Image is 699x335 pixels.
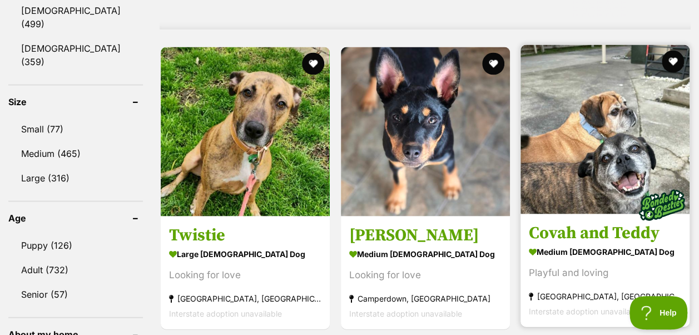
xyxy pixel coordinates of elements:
[349,224,502,245] h3: [PERSON_NAME]
[349,308,462,318] span: Interstate adoption unavailable
[529,265,681,280] div: Playful and loving
[169,290,321,306] strong: [GEOGRAPHIC_DATA], [GEOGRAPHIC_DATA]
[629,296,688,329] iframe: Help Scout Beacon - Open
[8,97,143,107] header: Size
[482,53,504,75] button: favourite
[161,216,330,329] a: Twistie large [DEMOGRAPHIC_DATA] Dog Looking for love [GEOGRAPHIC_DATA], [GEOGRAPHIC_DATA] Inters...
[8,37,143,73] a: [DEMOGRAPHIC_DATA] (359)
[349,245,502,262] strong: medium [DEMOGRAPHIC_DATA] Dog
[8,142,143,165] a: Medium (465)
[529,222,681,243] h3: Covah and Teddy
[169,224,321,245] h3: Twistie
[529,306,642,316] span: Interstate adoption unavailable
[169,267,321,282] div: Looking for love
[161,47,330,216] img: Twistie - Staffordshire Bull Terrier Dog
[341,216,510,329] a: [PERSON_NAME] medium [DEMOGRAPHIC_DATA] Dog Looking for love Camperdown, [GEOGRAPHIC_DATA] Inters...
[8,258,143,282] a: Adult (732)
[8,213,143,223] header: Age
[8,234,143,257] a: Puppy (126)
[520,214,690,327] a: Covah and Teddy medium [DEMOGRAPHIC_DATA] Dog Playful and loving [GEOGRAPHIC_DATA], [GEOGRAPHIC_D...
[169,245,321,262] strong: large [DEMOGRAPHIC_DATA] Dog
[341,47,510,216] img: Rumi - Australian Kelpie Dog
[529,288,681,303] strong: [GEOGRAPHIC_DATA], [GEOGRAPHIC_DATA]
[349,267,502,282] div: Looking for love
[8,166,143,190] a: Large (316)
[303,53,325,75] button: favourite
[349,290,502,306] strong: Camperdown, [GEOGRAPHIC_DATA]
[520,45,690,214] img: Covah and Teddy - Pug Dog
[8,117,143,141] a: Small (77)
[169,308,282,318] span: Interstate adoption unavailable
[8,283,143,306] a: Senior (57)
[529,243,681,259] strong: medium [DEMOGRAPHIC_DATA] Dog
[634,177,690,233] img: bonded besties
[662,51,684,73] button: favourite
